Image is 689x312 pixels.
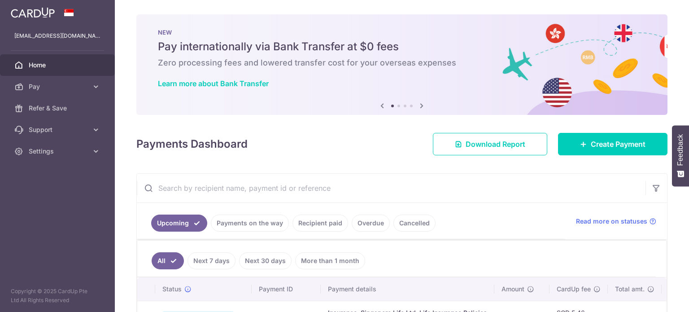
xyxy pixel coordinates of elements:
img: CardUp [11,7,55,18]
span: Settings [29,147,88,156]
span: CardUp fee [557,285,591,294]
span: Refer & Save [29,104,88,113]
span: Read more on statuses [576,217,647,226]
a: More than 1 month [295,252,365,269]
span: Feedback [676,134,685,166]
a: Overdue [352,215,390,232]
p: NEW [158,29,646,36]
span: Download Report [466,139,525,149]
button: Feedback - Show survey [672,125,689,186]
a: Next 7 days [188,252,235,269]
h6: Zero processing fees and lowered transfer cost for your overseas expenses [158,57,646,68]
span: Status [162,285,182,294]
span: Amount [501,285,524,294]
span: Total amt. [615,285,645,294]
a: Payments on the way [211,215,289,232]
th: Payment details [321,277,494,301]
a: Download Report [433,133,547,155]
span: Support [29,125,88,134]
p: [EMAIL_ADDRESS][DOMAIN_NAME] [14,31,100,40]
img: Bank transfer banner [136,14,667,115]
h4: Payments Dashboard [136,136,248,152]
a: Next 30 days [239,252,292,269]
a: Cancelled [393,215,436,232]
a: All [152,252,184,269]
span: Pay [29,82,88,91]
a: Learn more about Bank Transfer [158,79,269,88]
h5: Pay internationally via Bank Transfer at $0 fees [158,40,646,54]
span: Create Payment [591,139,645,149]
th: Payment ID [252,277,321,301]
span: Home [29,61,88,70]
a: Upcoming [151,215,207,232]
iframe: Opens a widget where you can find more information [632,285,680,308]
input: Search by recipient name, payment id or reference [137,174,645,202]
a: Read more on statuses [576,217,656,226]
a: Create Payment [558,133,667,155]
a: Recipient paid [292,215,348,232]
